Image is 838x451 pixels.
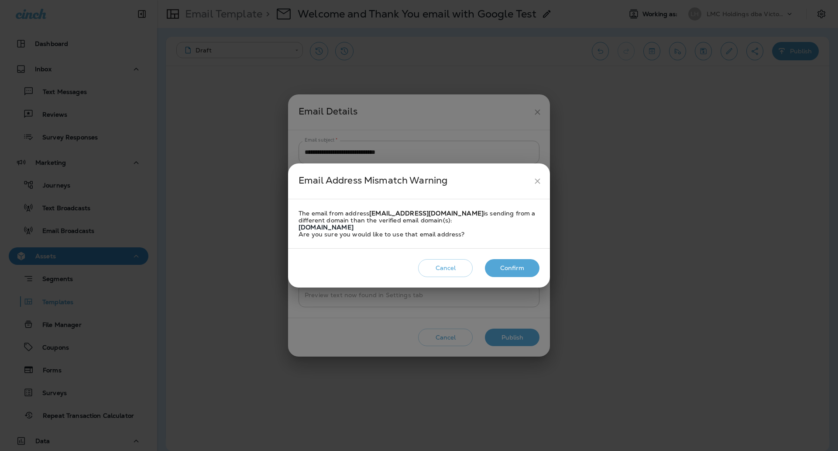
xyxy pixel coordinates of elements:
button: close [529,173,546,189]
button: Confirm [485,259,539,277]
button: Cancel [418,259,473,277]
div: Email Address Mismatch Warning [299,173,529,189]
strong: [EMAIL_ADDRESS][DOMAIN_NAME] [369,209,484,217]
div: The email from address is sending from a different domain than the verified email domain(s): Are ... [299,210,539,238]
strong: [DOMAIN_NAME] [299,223,354,231]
